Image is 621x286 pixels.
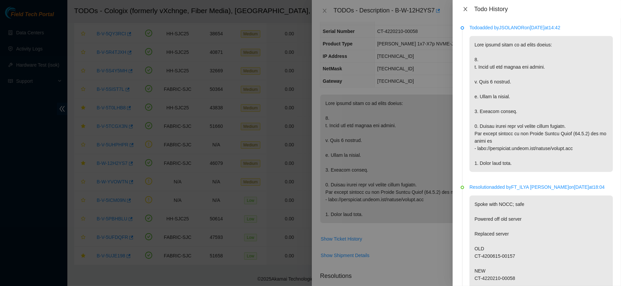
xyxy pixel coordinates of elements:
p: Resolution added by FT_ILYA [PERSON_NAME] on [DATE] at 18:04 [469,183,613,191]
button: Close [461,6,470,12]
p: Lore ipsumd sitam co ad elits doeius: 8. t. Incid utl etd magnaa eni admini. v. Quis 6 nostrud. e... [469,36,613,172]
div: Todo History [474,5,613,13]
p: Todo added by JSOLANOR on [DATE] at 14:42 [469,24,613,31]
span: close [463,6,468,12]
